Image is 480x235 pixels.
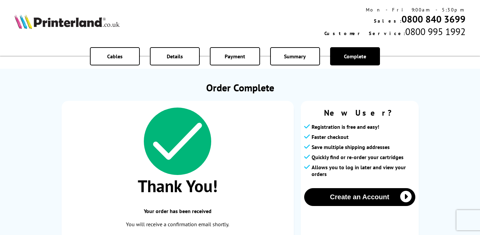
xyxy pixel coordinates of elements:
[107,53,123,60] span: Cables
[312,123,379,130] span: Registration is free and easy!
[312,134,349,140] span: Faster checkout
[225,53,245,60] span: Payment
[405,25,466,38] span: 0800 995 1992
[374,18,402,24] span: Sales:
[402,13,466,25] a: 0800 840 3699
[68,220,287,229] p: You will receive a confirmation email shortly.
[167,53,183,60] span: Details
[284,53,306,60] span: Summary
[62,81,419,94] h1: Order Complete
[324,7,466,13] div: Mon - Fri 9:00am - 5:30pm
[304,188,415,206] button: Create an Account
[14,14,120,29] img: Printerland Logo
[68,208,287,214] span: Your order has been received
[344,53,366,60] span: Complete
[68,175,287,197] span: Thank You!
[324,30,405,36] span: Customer Service:
[312,154,404,160] span: Quickly find or re-order your cartridges
[312,144,390,150] span: Save multiple shipping addresses
[312,164,415,177] span: Allows you to log in later and view your orders
[304,108,415,118] span: New User?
